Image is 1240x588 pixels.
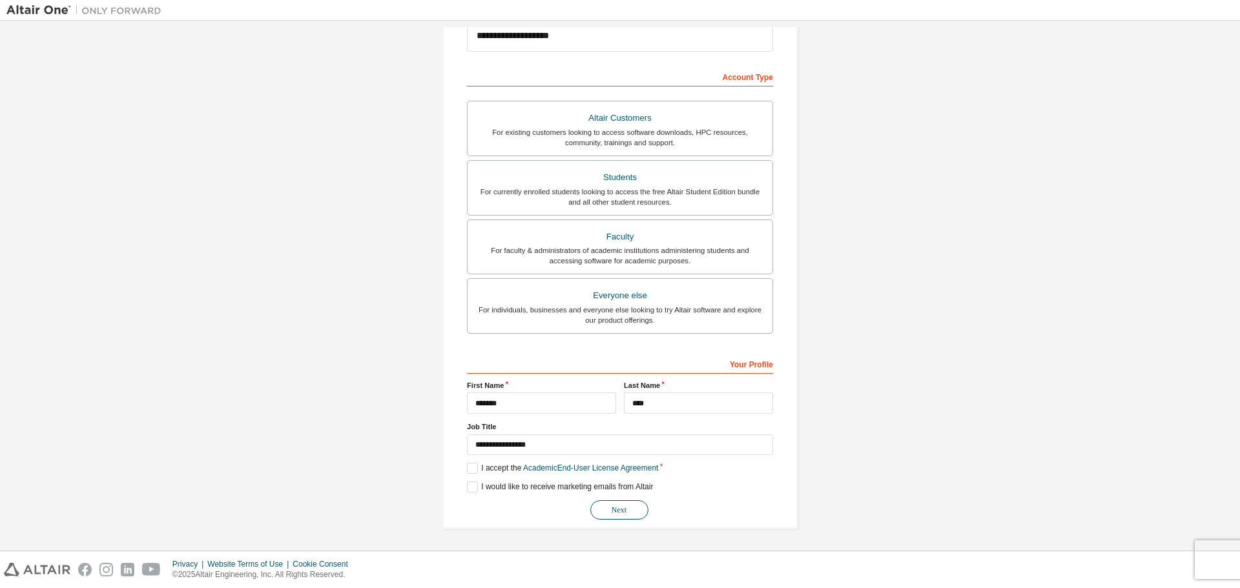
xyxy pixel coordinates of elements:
div: Privacy [172,559,207,569]
div: Cookie Consent [293,559,355,569]
div: Everyone else [475,287,765,305]
label: I accept the [467,463,658,474]
div: Students [475,168,765,187]
a: Academic End-User License Agreement [523,463,658,472]
img: Altair One [6,4,168,17]
label: First Name [467,380,616,390]
img: instagram.svg [99,563,113,576]
label: I would like to receive marketing emails from Altair [467,482,653,492]
img: altair_logo.svg [4,563,70,576]
div: For faculty & administrators of academic institutions administering students and accessing softwa... [475,245,765,266]
p: © 2025 Altair Engineering, Inc. All Rights Reserved. [172,569,356,580]
label: Job Title [467,421,773,432]
img: linkedin.svg [121,563,134,576]
div: Account Type [467,66,773,86]
label: Last Name [624,380,773,390]
div: For currently enrolled students looking to access the free Altair Student Edition bundle and all ... [475,187,765,207]
div: Faculty [475,228,765,246]
img: facebook.svg [78,563,92,576]
div: For individuals, businesses and everyone else looking to try Altair software and explore our prod... [475,305,765,325]
div: Altair Customers [475,109,765,127]
div: For existing customers looking to access software downloads, HPC resources, community, trainings ... [475,127,765,148]
div: Your Profile [467,353,773,374]
div: Website Terms of Use [207,559,293,569]
img: youtube.svg [142,563,161,576]
button: Next [590,500,648,520]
